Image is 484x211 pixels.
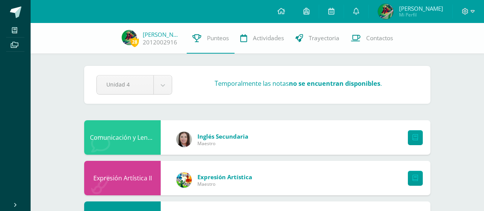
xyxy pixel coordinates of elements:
[84,120,161,155] div: Comunicación y Lenguaje L3 Inglés
[197,173,252,181] span: Expresión Artística
[143,38,177,46] a: 2012002916
[143,31,181,38] a: [PERSON_NAME]
[290,23,345,54] a: Trayectoria
[84,161,161,195] div: Expresión Artística II
[215,79,382,88] h3: Temporalmente las notas .
[399,11,443,18] span: Mi Perfil
[197,181,252,187] span: Maestro
[253,34,284,42] span: Actividades
[106,75,144,93] span: Unidad 4
[345,23,399,54] a: Contactos
[289,79,380,88] strong: no se encuentran disponibles
[122,30,137,45] img: 97032322cc9f71459aa69d7afb02c43b.png
[176,172,192,188] img: 159e24a6ecedfdf8f489544946a573f0.png
[187,23,235,54] a: Punteos
[197,140,248,147] span: Maestro
[235,23,290,54] a: Actividades
[130,37,139,47] span: 28
[176,132,192,147] img: 8af0450cf43d44e38c4a1497329761f3.png
[97,75,172,94] a: Unidad 4
[399,5,443,12] span: [PERSON_NAME]
[197,132,248,140] span: Inglés Secundaria
[366,34,393,42] span: Contactos
[378,4,393,19] img: 97032322cc9f71459aa69d7afb02c43b.png
[309,34,339,42] span: Trayectoria
[207,34,229,42] span: Punteos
